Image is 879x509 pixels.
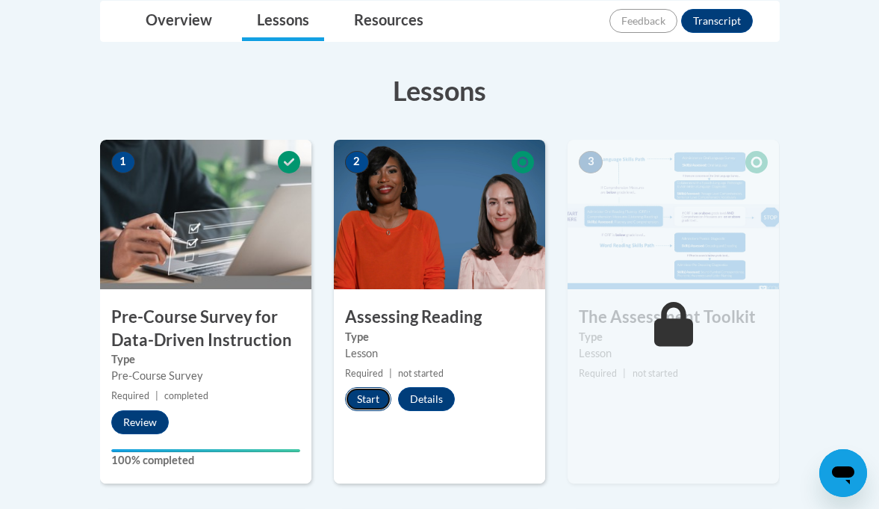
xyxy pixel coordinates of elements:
[345,329,534,345] label: Type
[398,368,444,379] span: not started
[111,151,135,173] span: 1
[345,368,383,379] span: Required
[568,306,779,329] h3: The Assessment Toolkit
[242,1,324,41] a: Lessons
[345,387,391,411] button: Start
[131,1,227,41] a: Overview
[633,368,678,379] span: not started
[111,390,149,401] span: Required
[334,306,545,329] h3: Assessing Reading
[339,1,438,41] a: Resources
[100,140,311,289] img: Course Image
[111,449,300,452] div: Your progress
[579,345,768,362] div: Lesson
[345,151,369,173] span: 2
[398,387,455,411] button: Details
[623,368,626,379] span: |
[579,151,603,173] span: 3
[609,9,677,33] button: Feedback
[389,368,392,379] span: |
[579,368,617,379] span: Required
[111,368,300,384] div: Pre-Course Survey
[568,140,779,289] img: Course Image
[111,410,169,434] button: Review
[100,72,780,109] h3: Lessons
[164,390,208,401] span: completed
[100,306,311,352] h3: Pre-Course Survey for Data-Driven Instruction
[111,452,300,469] label: 100% completed
[111,351,300,368] label: Type
[334,140,545,289] img: Course Image
[819,449,867,497] iframe: Button to launch messaging window
[681,9,753,33] button: Transcript
[345,345,534,362] div: Lesson
[579,329,768,345] label: Type
[155,390,158,401] span: |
